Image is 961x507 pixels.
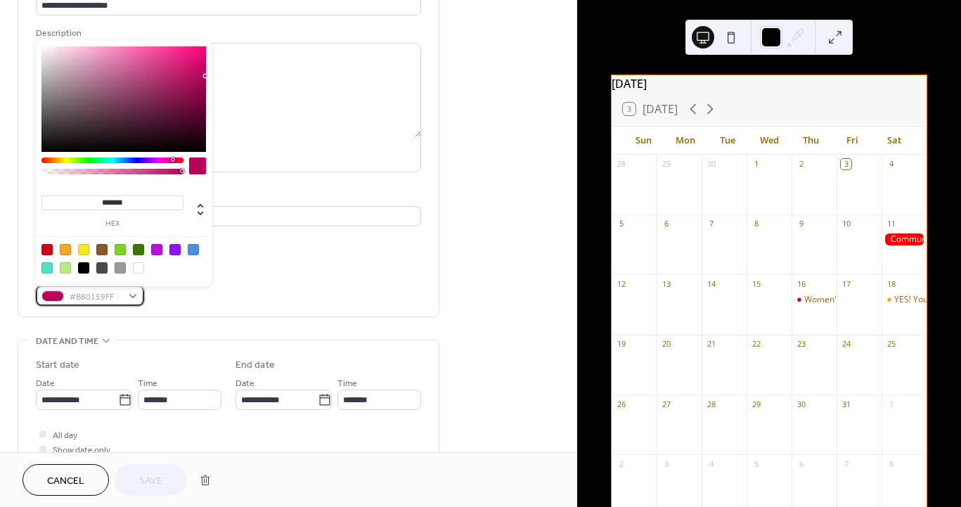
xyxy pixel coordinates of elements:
div: #7ED321 [115,244,126,255]
span: #B80159FF [70,290,122,304]
span: All day [53,428,77,443]
div: 19 [616,339,626,349]
span: Date and time [36,334,98,349]
span: Date [36,376,55,391]
div: #000000 [78,262,89,274]
span: Show date only [53,443,110,458]
span: Time [138,376,157,391]
div: Fri [832,127,873,155]
div: 27 [661,399,671,409]
div: 20 [661,339,671,349]
div: 13 [661,278,671,289]
button: Cancel [22,464,109,496]
div: 15 [751,278,761,289]
div: #4A4A4A [96,262,108,274]
div: #F5A623 [60,244,71,255]
div: 7 [841,458,851,469]
div: 21 [706,339,716,349]
div: #BD10E0 [151,244,162,255]
div: 22 [751,339,761,349]
div: Sat [874,127,915,155]
div: 14 [706,278,716,289]
div: 29 [751,399,761,409]
div: 31 [841,399,851,409]
div: #8B572A [96,244,108,255]
div: 4 [706,458,716,469]
div: 8 [751,219,761,229]
div: Wed [748,127,789,155]
label: hex [41,220,183,228]
div: 7 [706,219,716,229]
div: #D0021B [41,244,53,255]
div: End date [236,358,275,373]
div: 9 [796,219,806,229]
div: Start date [36,358,79,373]
div: 8 [886,458,896,469]
div: Location [36,189,418,204]
div: 23 [796,339,806,349]
div: 28 [706,399,716,409]
div: 17 [841,278,851,289]
div: 12 [616,278,626,289]
div: #FFFFFF [133,262,144,274]
div: 10 [841,219,851,229]
div: 3 [841,159,851,169]
div: #9B9B9B [115,262,126,274]
div: 6 [796,458,806,469]
div: #9013FE [169,244,181,255]
div: 1 [886,399,896,409]
div: 6 [661,219,671,229]
div: 2 [616,458,626,469]
div: Thu [790,127,832,155]
div: #4A90E2 [188,244,199,255]
div: 29 [661,159,671,169]
div: 16 [796,278,806,289]
div: 30 [796,399,806,409]
div: #B8E986 [60,262,71,274]
div: 4 [886,159,896,169]
div: 25 [886,339,896,349]
div: YES! Youth Evangelism Seminar [882,294,927,306]
span: Date [236,376,254,391]
div: 24 [841,339,851,349]
div: 18 [886,278,896,289]
div: 2 [796,159,806,169]
div: Women's [DEMOGRAPHIC_DATA] Study [804,294,960,306]
div: 1 [751,159,761,169]
div: Tue [707,127,748,155]
span: Time [337,376,357,391]
div: Mon [665,127,707,155]
div: #50E3C2 [41,262,53,274]
div: 5 [751,458,761,469]
div: Description [36,26,418,41]
span: Cancel [47,474,84,489]
div: 26 [616,399,626,409]
div: 11 [886,219,896,229]
div: 5 [616,219,626,229]
div: Communion America [882,233,927,245]
div: 30 [706,159,716,169]
div: 28 [616,159,626,169]
div: Sun [623,127,664,155]
div: #F8E71C [78,244,89,255]
div: 3 [661,458,671,469]
div: [DATE] [612,75,927,92]
div: Women's Bible Study [792,294,837,306]
div: #417505 [133,244,144,255]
